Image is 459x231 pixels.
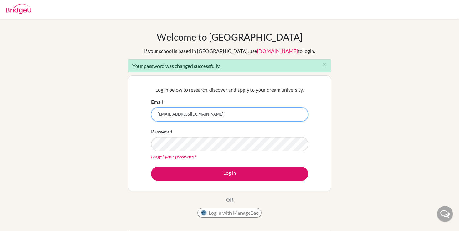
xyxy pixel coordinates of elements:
span: Help [14,4,27,10]
label: Password [151,128,172,135]
a: Forgot your password? [151,153,196,159]
p: Log in below to research, discover and apply to your dream university. [151,86,308,93]
button: Log in with ManageBac [197,208,262,218]
div: If your school is based in [GEOGRAPHIC_DATA], use to login. [144,47,315,55]
label: Email [151,98,163,106]
button: Log in [151,167,308,181]
img: Bridge-U [6,4,31,14]
h1: Welcome to [GEOGRAPHIC_DATA] [157,31,303,43]
button: Close [318,60,331,69]
i: close [322,62,327,67]
p: OR [226,196,233,203]
div: Your password was changed successfully. [128,59,331,72]
a: [DOMAIN_NAME] [257,48,298,54]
